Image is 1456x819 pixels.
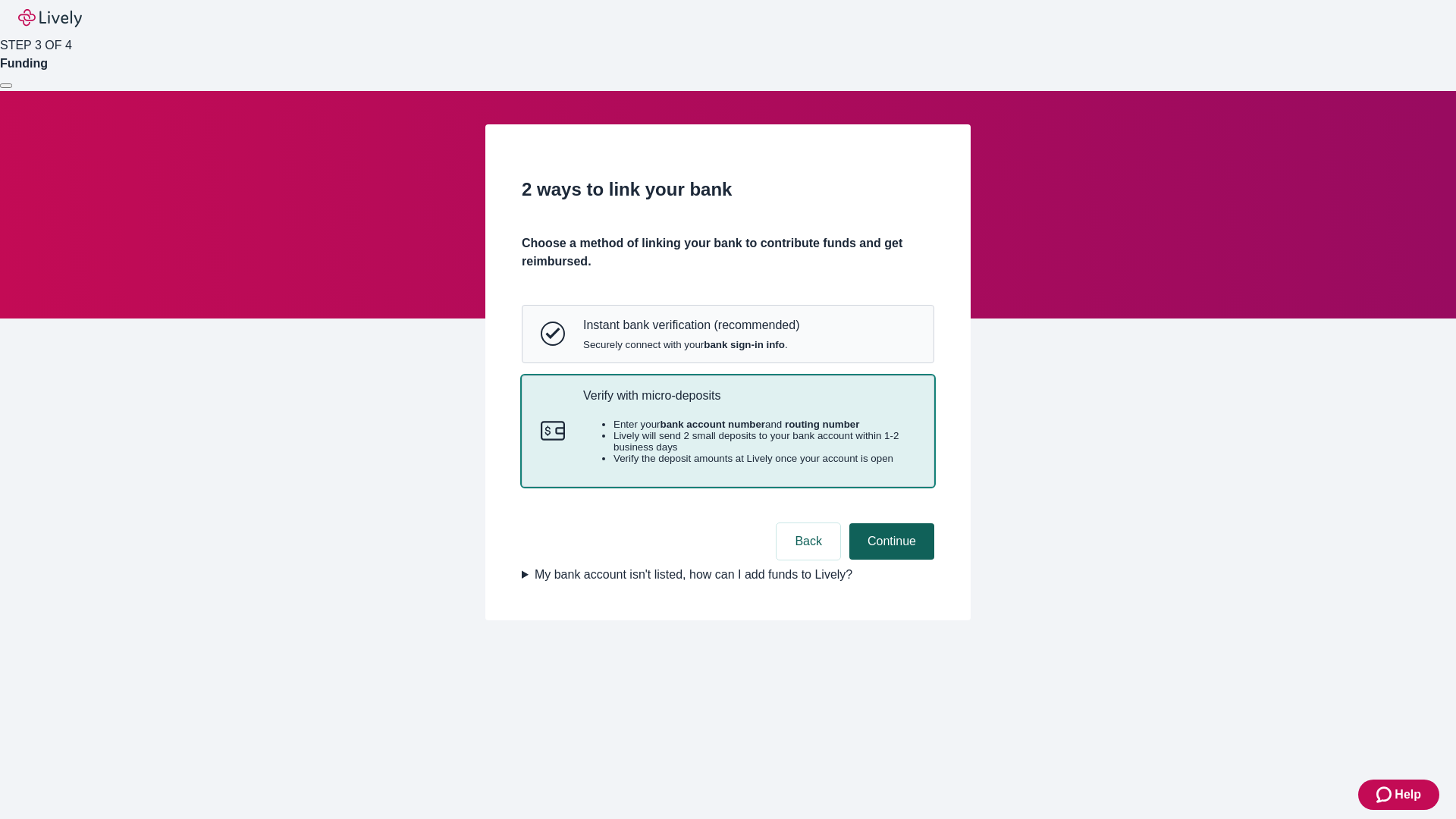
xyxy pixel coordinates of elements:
summary: My bank account isn't listed, how can I add funds to Lively? [522,566,934,584]
span: Help [1395,786,1421,804]
strong: routing number [785,419,859,430]
h4: Choose a method of linking your bank to contribute funds and get reimbursed. [522,234,934,271]
svg: Instant bank verification [541,322,565,346]
li: Enter your and [613,419,915,430]
li: Lively will send 2 small deposits to your bank account within 1-2 business days [613,430,915,453]
svg: Micro-deposits [541,419,565,443]
li: Verify the deposit amounts at Lively once your account is open [613,453,915,464]
button: Continue [849,523,934,560]
svg: Zendesk support icon [1376,786,1395,804]
p: Verify with micro-deposits [583,388,915,403]
button: Back [777,523,840,560]
span: Securely connect with your . [583,339,799,350]
img: Lively [18,9,82,27]
strong: bank sign-in info [704,339,785,350]
p: Instant bank verification (recommended) [583,318,799,332]
strong: bank account number [661,419,766,430]
h2: 2 ways to link your bank [522,176,934,203]
button: Micro-depositsVerify with micro-depositsEnter yourbank account numberand routing numberLively wil... [522,376,934,487]
button: Instant bank verificationInstant bank verification (recommended)Securely connect with yourbank si... [522,306,934,362]
button: Zendesk support iconHelp [1358,780,1439,810]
